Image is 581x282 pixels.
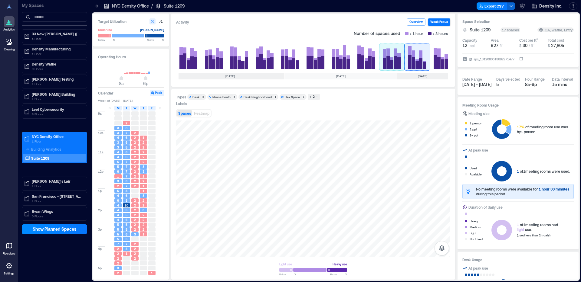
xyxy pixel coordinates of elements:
span: M [117,106,120,111]
span: 7 [117,242,119,246]
div: 17 spaces [501,27,520,32]
p: Leet Cybersecurity [32,107,83,112]
div: Flex Space [285,95,300,99]
span: 3 [117,266,119,270]
p: Suite 1209 [31,156,49,161]
span: 3 [117,140,119,145]
span: 1 [151,271,153,275]
span: Below % [279,272,296,276]
span: W [133,106,136,111]
h3: Space Selection [462,18,574,24]
button: Suite 1209 [470,27,498,33]
span: 8a [119,81,124,86]
span: 3 [117,145,119,149]
div: 2 [232,95,236,99]
span: 5 [117,189,119,193]
div: No meeting rooms were available for during this period [476,187,571,196]
span: 12 [462,43,467,49]
button: Week Focus [428,18,450,26]
span: 7 [126,242,127,246]
span: T [126,106,127,111]
span: 8 [126,179,127,183]
span: 2 [143,150,144,154]
div: Available [470,171,482,177]
span: ID [469,56,472,62]
span: 2 [134,174,136,178]
div: Date Range [462,77,482,82]
span: 2 [134,213,136,217]
div: Activity [176,19,189,25]
p: Suite 1209 [164,3,185,9]
span: 2 [143,227,144,232]
span: $ [548,43,550,48]
span: 27,805 [551,43,564,48]
div: 1 [274,95,277,99]
span: 5 [117,232,119,236]
div: [DATE] [285,73,397,79]
button: 12 ppl [462,43,488,49]
span: 1p [98,189,102,193]
span: 9a [98,111,102,116]
span: 1 [517,223,519,227]
span: 2 [143,198,144,203]
p: [PERSON_NAME] Testing [32,77,83,82]
span: Suite 1209 [470,27,491,33]
div: At peak use [468,265,488,271]
span: 2 [126,121,127,125]
span: Spaces [178,111,191,115]
div: Light use [279,261,292,267]
span: 17% [517,125,524,129]
span: 3 [117,131,119,135]
span: 1 [143,232,144,236]
div: OA, waffle, Entry [539,27,573,32]
span: 3 [143,165,144,169]
h3: Target Utilization [98,18,164,24]
span: 2 [134,208,136,212]
div: 5 [496,82,520,88]
span: 10a [98,131,103,135]
span: [DATE] - [DATE] [462,82,491,87]
span: 2 [134,145,136,149]
span: 2 [143,140,144,145]
span: 2 [143,213,144,217]
span: 2 [134,140,136,145]
span: 2 [134,150,136,154]
span: 6 [117,198,119,203]
span: 3 [117,179,119,183]
span: 2 [134,218,136,222]
span: 2 [134,136,136,140]
div: Meeting size [468,111,490,117]
p: 1 Floor [32,36,83,41]
span: 1 [143,184,144,188]
span: 4 [117,136,119,140]
span: 1 [143,189,144,193]
span: 2 [134,165,136,169]
span: 1 hour 30 minutes [539,187,569,191]
span: 2 [117,256,119,261]
div: Underuse [98,27,112,33]
span: 6 [126,232,127,236]
span: 8 [126,189,127,193]
span: 7 [126,184,127,188]
div: [DATE] [176,73,284,79]
p: Analytics [3,28,15,31]
div: Number of spaces used [351,28,450,39]
span: 4 [117,213,119,217]
span: 8 [126,198,127,203]
a: Analytics [2,14,17,33]
p: 0 Floors [32,66,83,71]
span: 2p [98,208,102,212]
span: 3 [143,208,144,212]
p: Settings [4,272,14,275]
div: of 1 meeting rooms were used. [517,169,570,174]
a: Cleaning [2,34,17,53]
span: T [143,106,144,111]
div: Types [176,95,186,99]
p: Floorplans [3,252,15,255]
span: F [151,106,153,111]
span: 2 [143,160,144,164]
div: 1 [302,95,305,99]
span: 5 [126,223,127,227]
span: 7 [126,160,127,164]
span: 7 [126,165,127,169]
